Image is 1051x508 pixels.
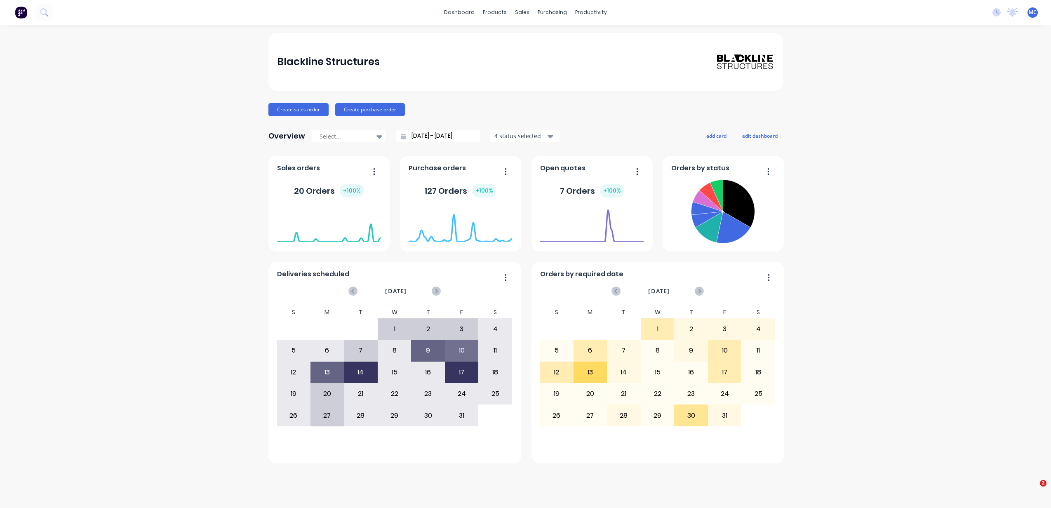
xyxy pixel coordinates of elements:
[411,405,444,426] div: 30
[445,383,478,404] div: 24
[1023,480,1043,500] iframe: Intercom live chat
[445,306,479,318] div: F
[479,340,512,361] div: 11
[607,306,641,318] div: T
[277,54,380,70] div: Blackline Structures
[411,362,444,383] div: 16
[311,340,344,361] div: 6
[540,405,573,426] div: 26
[277,362,310,383] div: 12
[600,184,624,198] div: + 100 %
[440,6,479,19] a: dashboard
[607,405,640,426] div: 28
[574,383,607,404] div: 20
[511,6,534,19] div: sales
[708,340,741,361] div: 10
[472,184,496,198] div: + 100 %
[344,383,377,404] div: 21
[445,319,478,339] div: 3
[675,319,708,339] div: 2
[716,54,774,70] img: Blackline Structures
[741,306,775,318] div: S
[607,340,640,361] div: 7
[675,362,708,383] div: 16
[411,340,444,361] div: 9
[294,184,364,198] div: 20 Orders
[277,306,310,318] div: S
[742,383,775,404] div: 25
[311,405,344,426] div: 27
[641,319,674,339] div: 1
[424,184,496,198] div: 127 Orders
[445,340,478,361] div: 10
[378,340,411,361] div: 8
[268,103,329,116] button: Create sales order
[15,6,27,19] img: Factory
[534,6,571,19] div: purchasing
[641,306,675,318] div: W
[708,405,741,426] div: 31
[571,6,611,19] div: productivity
[675,383,708,404] div: 23
[540,163,585,173] span: Open quotes
[648,287,670,296] span: [DATE]
[409,163,466,173] span: Purchase orders
[411,306,445,318] div: T
[540,306,574,318] div: S
[268,128,305,144] div: Overview
[671,163,729,173] span: Orders by status
[344,340,377,361] div: 7
[310,306,344,318] div: M
[641,340,674,361] div: 8
[378,383,411,404] div: 22
[340,184,364,198] div: + 100 %
[378,362,411,383] div: 15
[490,130,560,142] button: 4 status selected
[411,319,444,339] div: 2
[479,383,512,404] div: 25
[344,306,378,318] div: T
[742,319,775,339] div: 4
[574,405,607,426] div: 27
[479,6,511,19] div: products
[540,383,573,404] div: 19
[574,362,607,383] div: 13
[1040,480,1046,487] span: 2
[742,362,775,383] div: 18
[378,306,411,318] div: W
[277,340,310,361] div: 5
[737,130,783,141] button: edit dashboard
[277,163,320,173] span: Sales orders
[675,340,708,361] div: 9
[674,306,708,318] div: T
[675,405,708,426] div: 30
[708,319,741,339] div: 3
[607,383,640,404] div: 21
[1029,9,1037,16] span: MC
[708,306,742,318] div: F
[445,362,478,383] div: 17
[378,319,411,339] div: 1
[479,319,512,339] div: 4
[560,184,624,198] div: 7 Orders
[494,132,546,140] div: 4 status selected
[708,362,741,383] div: 17
[641,405,674,426] div: 29
[641,362,674,383] div: 15
[479,362,512,383] div: 18
[607,362,640,383] div: 14
[478,306,512,318] div: S
[378,405,411,426] div: 29
[344,362,377,383] div: 14
[335,103,405,116] button: Create purchase order
[411,383,444,404] div: 23
[574,306,607,318] div: M
[641,383,674,404] div: 22
[708,383,741,404] div: 24
[742,340,775,361] div: 11
[540,362,573,383] div: 12
[574,340,607,361] div: 6
[311,383,344,404] div: 20
[540,340,573,361] div: 5
[344,405,377,426] div: 28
